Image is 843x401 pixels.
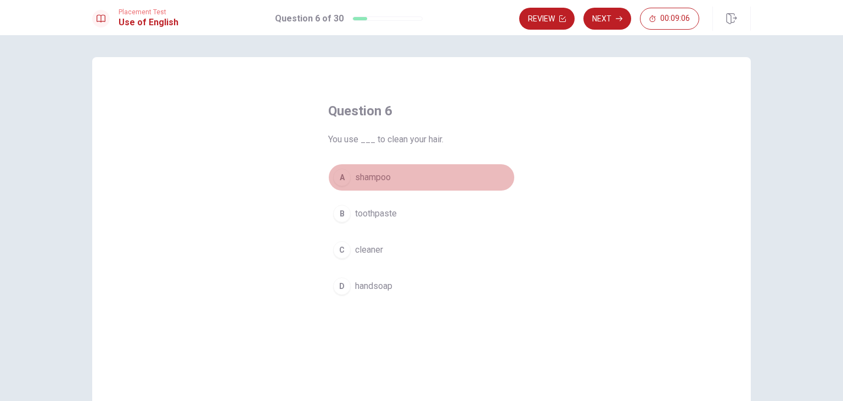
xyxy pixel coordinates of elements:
[328,133,515,146] span: You use ___ to clean your hair.
[355,207,397,220] span: toothpaste
[333,169,351,186] div: A
[328,164,515,191] button: Ashampoo
[119,8,178,16] span: Placement Test
[328,236,515,264] button: Ccleaner
[333,241,351,259] div: C
[333,205,351,222] div: B
[333,277,351,295] div: D
[355,280,392,293] span: handsoap
[355,171,391,184] span: shampoo
[519,8,575,30] button: Review
[328,272,515,300] button: Dhandsoap
[328,200,515,227] button: Btoothpaste
[660,14,690,23] span: 00:09:06
[275,12,344,25] h1: Question 6 of 30
[355,243,383,257] span: cleaner
[583,8,631,30] button: Next
[119,16,178,29] h1: Use of English
[640,8,699,30] button: 00:09:06
[328,102,515,120] h4: Question 6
